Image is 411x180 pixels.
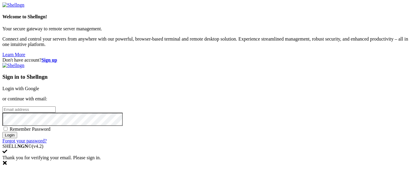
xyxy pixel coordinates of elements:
[2,52,25,57] a: Learn More
[32,144,44,149] span: 4.2.0
[2,36,409,47] p: Connect and control your servers from anywhere with our powerful, browser-based terminal and remo...
[2,155,409,166] div: Thank you for verifying your email. Please sign in.
[2,86,39,91] a: Login with Google
[2,2,24,8] img: Shellngn
[10,127,51,132] span: Remember Password
[2,96,409,102] p: or continue with email:
[2,144,43,149] span: SHELL ©
[2,160,409,166] div: Dismiss this notification
[2,14,409,20] h4: Welcome to Shellngn!
[2,63,24,68] img: Shellngn
[2,26,409,32] p: Your secure gateway to remote server management.
[2,74,409,80] h3: Sign in to Shellngn
[2,106,56,113] input: Email address
[2,132,17,138] input: Login
[2,138,47,143] a: Forgot your password?
[4,127,8,131] input: Remember Password
[42,57,57,63] a: Sign up
[2,57,409,63] div: Don't have account?
[17,144,28,149] b: NGN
